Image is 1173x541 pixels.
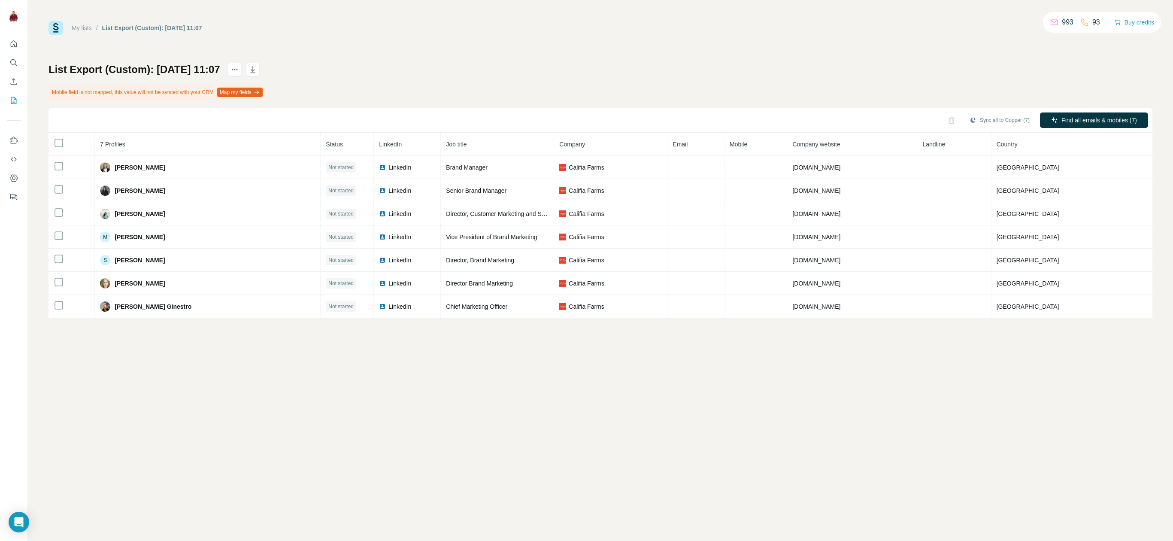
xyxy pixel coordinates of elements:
[115,256,165,264] span: [PERSON_NAME]
[388,256,411,264] span: LinkedIn
[559,257,566,264] img: company-logo
[115,233,165,241] span: [PERSON_NAME]
[446,164,488,171] span: Brand Manager
[446,257,514,264] span: Director, Brand Marketing
[730,141,747,148] span: Mobile
[792,280,840,287] span: [DOMAIN_NAME]
[328,303,354,310] span: Not started
[997,164,1059,171] span: [GEOGRAPHIC_DATA]
[792,210,840,217] span: [DOMAIN_NAME]
[792,234,840,240] span: [DOMAIN_NAME]
[7,189,21,205] button: Feedback
[997,187,1059,194] span: [GEOGRAPHIC_DATA]
[559,303,566,310] img: company-logo
[9,512,29,532] div: Open Intercom Messenger
[792,257,840,264] span: [DOMAIN_NAME]
[997,257,1059,264] span: [GEOGRAPHIC_DATA]
[100,255,110,265] div: S
[379,187,386,194] img: LinkedIn logo
[379,141,402,148] span: LinkedIn
[559,234,566,240] img: company-logo
[7,170,21,186] button: Dashboard
[1061,116,1137,125] span: Find all emails & mobiles (7)
[446,280,513,287] span: Director Brand Marketing
[388,163,411,172] span: LinkedIn
[100,301,110,312] img: Avatar
[446,187,506,194] span: Senior Brand Manager
[388,186,411,195] span: LinkedIn
[792,141,840,148] span: Company website
[559,164,566,171] img: company-logo
[559,210,566,217] img: company-logo
[388,233,411,241] span: LinkedIn
[100,141,125,148] span: 7 Profiles
[7,74,21,89] button: Enrich CSV
[792,187,840,194] span: [DOMAIN_NAME]
[446,210,584,217] span: Director, Customer Marketing and Sales Operations
[102,24,202,32] div: List Export (Custom): [DATE] 11:07
[217,88,263,97] button: Map my fields
[559,187,566,194] img: company-logo
[388,279,411,288] span: LinkedIn
[328,187,354,195] span: Not started
[7,9,21,22] img: Avatar
[997,303,1059,310] span: [GEOGRAPHIC_DATA]
[569,233,604,241] span: Califia Farms
[100,185,110,196] img: Avatar
[328,280,354,287] span: Not started
[997,234,1059,240] span: [GEOGRAPHIC_DATA]
[115,279,165,288] span: [PERSON_NAME]
[1114,16,1154,28] button: Buy credits
[379,210,386,217] img: LinkedIn logo
[326,141,343,148] span: Status
[115,210,165,218] span: [PERSON_NAME]
[100,209,110,219] img: Avatar
[388,302,411,311] span: LinkedIn
[792,164,840,171] span: [DOMAIN_NAME]
[115,302,191,311] span: [PERSON_NAME] Ginestro
[792,303,840,310] span: [DOMAIN_NAME]
[328,164,354,171] span: Not started
[997,210,1059,217] span: [GEOGRAPHIC_DATA]
[379,303,386,310] img: LinkedIn logo
[96,24,98,32] li: /
[7,93,21,108] button: My lists
[559,141,585,148] span: Company
[922,141,945,148] span: Landline
[569,186,604,195] span: Califia Farms
[72,24,92,31] a: My lists
[328,256,354,264] span: Not started
[379,280,386,287] img: LinkedIn logo
[379,257,386,264] img: LinkedIn logo
[115,186,165,195] span: [PERSON_NAME]
[7,133,21,148] button: Use Surfe on LinkedIn
[328,233,354,241] span: Not started
[100,278,110,289] img: Avatar
[997,141,1018,148] span: Country
[446,303,507,310] span: Chief Marketing Officer
[559,280,566,287] img: company-logo
[115,163,165,172] span: [PERSON_NAME]
[7,152,21,167] button: Use Surfe API
[673,141,688,148] span: Email
[388,210,411,218] span: LinkedIn
[569,256,604,264] span: Califia Farms
[100,162,110,173] img: Avatar
[1040,112,1148,128] button: Find all emails & mobiles (7)
[328,210,354,218] span: Not started
[228,63,242,76] button: actions
[964,114,1036,127] button: Sync all to Copper (7)
[446,141,467,148] span: Job title
[7,36,21,52] button: Quick start
[7,55,21,70] button: Search
[446,234,537,240] span: Vice President of Brand Marketing
[569,163,604,172] span: Califia Farms
[100,232,110,242] div: M
[48,21,63,35] img: Surfe Logo
[1092,17,1100,27] p: 93
[379,164,386,171] img: LinkedIn logo
[569,210,604,218] span: Califia Farms
[1062,17,1073,27] p: 993
[48,85,264,100] div: Mobile field is not mapped, this value will not be synced with your CRM
[997,280,1059,287] span: [GEOGRAPHIC_DATA]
